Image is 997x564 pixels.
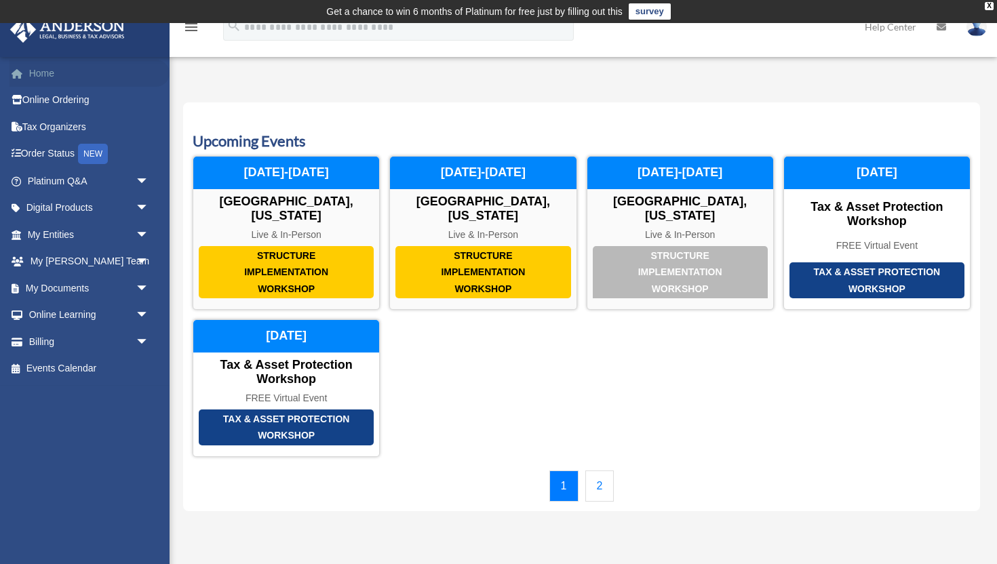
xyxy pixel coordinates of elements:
[593,246,768,299] div: Structure Implementation Workshop
[9,302,170,329] a: Online Learningarrow_drop_down
[136,221,163,249] span: arrow_drop_down
[199,246,374,299] div: Structure Implementation Workshop
[136,195,163,222] span: arrow_drop_down
[193,320,379,352] div: [DATE]
[9,87,170,114] a: Online Ordering
[193,131,971,152] h3: Upcoming Events
[549,470,579,502] a: 1
[587,157,773,189] div: [DATE]-[DATE]
[136,302,163,329] span: arrow_drop_down
[193,358,379,387] div: Tax & Asset Protection Workshop
[9,195,170,222] a: Digital Productsarrow_drop_down
[9,113,170,140] a: Tax Organizers
[193,157,379,189] div: [DATE]-[DATE]
[390,229,576,241] div: Live & In-Person
[389,156,576,310] a: Structure Implementation Workshop [GEOGRAPHIC_DATA], [US_STATE] Live & In-Person [DATE]-[DATE]
[9,328,170,355] a: Billingarrow_drop_down
[136,328,163,356] span: arrow_drop_down
[199,409,374,445] div: Tax & Asset Protection Workshop
[136,275,163,302] span: arrow_drop_down
[227,18,241,33] i: search
[9,248,170,275] a: My [PERSON_NAME] Teamarrow_drop_down
[985,2,994,10] div: close
[193,156,380,310] a: Structure Implementation Workshop [GEOGRAPHIC_DATA], [US_STATE] Live & In-Person [DATE]-[DATE]
[193,392,379,404] div: FREE Virtual Event
[9,275,170,302] a: My Documentsarrow_drop_down
[9,60,170,87] a: Home
[136,248,163,276] span: arrow_drop_down
[629,3,671,20] a: survey
[9,355,163,382] a: Events Calendar
[784,240,970,251] div: FREE Virtual Event
[183,19,199,35] i: menu
[784,157,970,189] div: [DATE]
[193,319,380,456] a: Tax & Asset Protection Workshop Tax & Asset Protection Workshop FREE Virtual Event [DATE]
[390,157,576,189] div: [DATE]-[DATE]
[585,470,614,502] a: 2
[326,3,623,20] div: Get a chance to win 6 months of Platinum for free just by filling out this
[395,246,570,299] div: Structure Implementation Workshop
[78,144,108,164] div: NEW
[784,200,970,229] div: Tax & Asset Protection Workshop
[966,17,987,37] img: User Pic
[193,229,379,241] div: Live & In-Person
[587,229,773,241] div: Live & In-Person
[193,195,379,224] div: [GEOGRAPHIC_DATA], [US_STATE]
[587,156,774,310] a: Structure Implementation Workshop [GEOGRAPHIC_DATA], [US_STATE] Live & In-Person [DATE]-[DATE]
[6,16,129,43] img: Anderson Advisors Platinum Portal
[9,221,170,248] a: My Entitiesarrow_drop_down
[783,156,971,310] a: Tax & Asset Protection Workshop Tax & Asset Protection Workshop FREE Virtual Event [DATE]
[136,167,163,195] span: arrow_drop_down
[9,140,170,168] a: Order StatusNEW
[183,24,199,35] a: menu
[390,195,576,224] div: [GEOGRAPHIC_DATA], [US_STATE]
[587,195,773,224] div: [GEOGRAPHIC_DATA], [US_STATE]
[789,262,964,298] div: Tax & Asset Protection Workshop
[9,167,170,195] a: Platinum Q&Aarrow_drop_down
